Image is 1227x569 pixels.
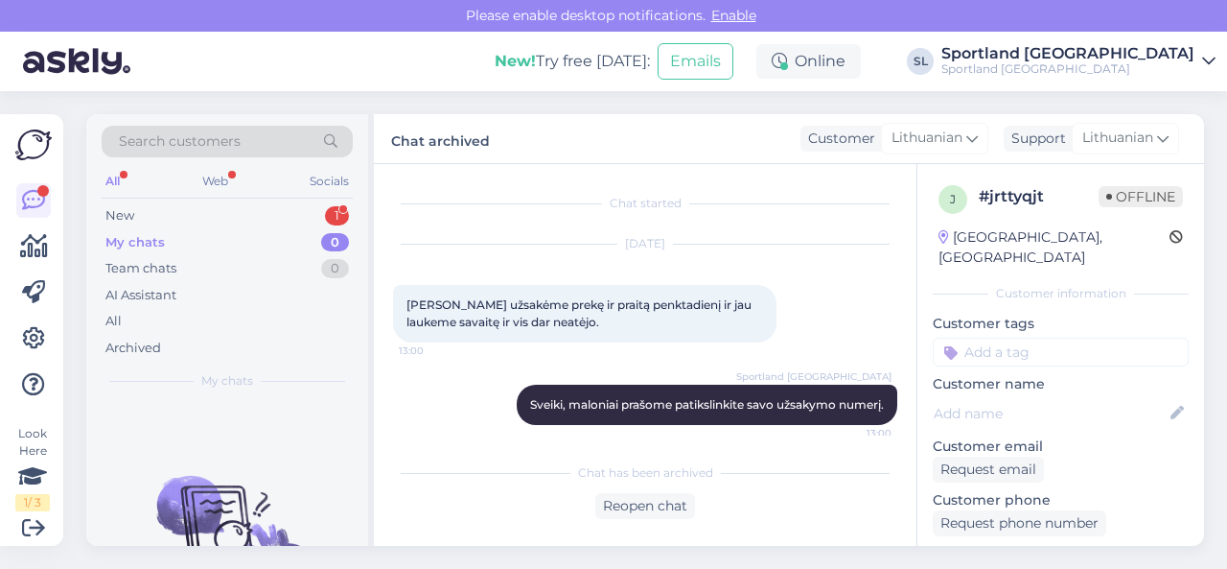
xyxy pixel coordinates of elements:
[201,372,253,390] span: My chats
[941,61,1194,77] div: Sportland [GEOGRAPHIC_DATA]
[1099,186,1183,207] span: Offline
[198,169,232,194] div: Web
[495,52,536,70] b: New!
[933,437,1189,457] p: Customer email
[105,312,122,331] div: All
[941,46,1194,61] div: Sportland [GEOGRAPHIC_DATA]
[578,464,713,482] span: Chat has been archived
[950,192,956,206] span: j
[820,426,891,440] span: 13:00
[595,493,695,519] div: Reopen chat
[306,169,353,194] div: Socials
[530,397,884,412] span: Sveiki, maloniai prašome patikslinkite savo užsakymo numerį.
[907,48,934,75] div: SL
[800,129,875,149] div: Customer
[891,128,962,149] span: Lithuanian
[102,169,124,194] div: All
[933,374,1189,394] p: Customer name
[15,494,50,511] div: 1 / 3
[105,233,165,252] div: My chats
[706,7,762,24] span: Enable
[15,130,52,160] img: Askly Logo
[941,46,1215,77] a: Sportland [GEOGRAPHIC_DATA]Sportland [GEOGRAPHIC_DATA]
[321,233,349,252] div: 0
[1004,129,1066,149] div: Support
[933,490,1189,510] p: Customer phone
[1082,128,1153,149] span: Lithuanian
[105,206,134,225] div: New
[391,126,490,152] label: Chat archived
[756,44,861,79] div: Online
[406,297,754,329] span: [PERSON_NAME] užsakėme prekę ir praitą penktadienį ir jau laukeme savaitę ir vis dar neatėjo.
[933,457,1044,483] div: Request email
[399,344,471,358] span: 13:00
[933,338,1189,367] input: Add a tag
[393,195,897,212] div: Chat started
[15,425,50,511] div: Look Here
[933,314,1189,334] p: Customer tags
[119,131,241,152] span: Search customers
[736,369,891,384] span: Sportland [GEOGRAPHIC_DATA]
[105,259,176,278] div: Team chats
[658,43,733,80] button: Emails
[979,185,1099,208] div: # jrttyqjt
[933,544,1189,564] p: Visited pages
[934,403,1167,424] input: Add name
[933,510,1106,536] div: Request phone number
[105,286,176,305] div: AI Assistant
[393,235,897,252] div: [DATE]
[495,50,650,73] div: Try free [DATE]:
[105,339,161,358] div: Archived
[933,285,1189,302] div: Customer information
[325,206,349,225] div: 1
[321,259,349,278] div: 0
[938,227,1169,268] div: [GEOGRAPHIC_DATA], [GEOGRAPHIC_DATA]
